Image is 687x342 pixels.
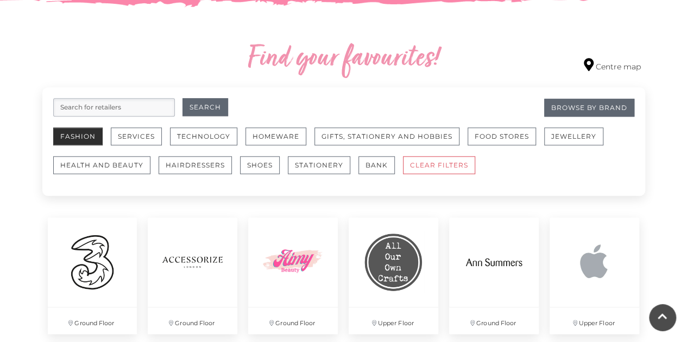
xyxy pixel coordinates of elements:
[159,156,240,185] a: Hairdressers
[48,307,137,334] p: Ground Floor
[314,127,459,145] button: Gifts, Stationery and Hobbies
[550,307,639,334] p: Upper Floor
[42,212,143,339] a: Ground Floor
[245,127,314,156] a: Homeware
[403,156,483,185] a: CLEAR FILTERS
[449,307,539,334] p: Ground Floor
[584,58,641,73] a: Centre map
[248,307,338,334] p: Ground Floor
[182,98,228,116] button: Search
[53,127,111,156] a: Fashion
[243,212,343,339] a: Ground Floor
[358,156,395,174] button: Bank
[343,212,444,339] a: Upper Floor
[468,127,536,145] button: Food Stores
[240,156,280,174] button: Shoes
[544,127,603,145] button: Jewellery
[544,127,612,156] a: Jewellery
[314,127,468,156] a: Gifts, Stationery and Hobbies
[53,156,150,174] button: Health and Beauty
[245,127,306,145] button: Homeware
[53,98,175,117] input: Search for retailers
[468,127,544,156] a: Food Stores
[142,212,243,339] a: Ground Floor
[358,156,403,185] a: Bank
[240,156,288,185] a: Shoes
[111,127,170,156] a: Services
[403,156,475,174] button: CLEAR FILTERS
[288,156,350,174] button: Stationery
[444,212,544,339] a: Ground Floor
[544,99,634,117] a: Browse By Brand
[170,127,245,156] a: Technology
[111,127,162,145] button: Services
[53,156,159,185] a: Health and Beauty
[349,307,438,334] p: Upper Floor
[170,127,237,145] button: Technology
[159,156,232,174] button: Hairdressers
[146,42,542,76] h2: Find your favourites!
[288,156,358,185] a: Stationery
[148,307,237,334] p: Ground Floor
[544,212,645,339] a: Upper Floor
[53,127,103,145] button: Fashion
